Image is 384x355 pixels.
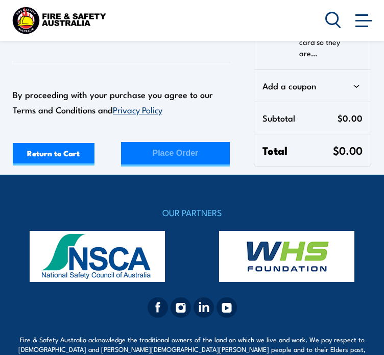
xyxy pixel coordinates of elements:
[113,103,162,115] a: Privacy Policy
[262,78,363,93] div: Add a coupon
[13,143,94,165] a: Return to Cart
[333,142,363,158] span: $0.00
[13,231,182,282] img: nsca-logo-footer
[262,143,333,158] span: Total
[13,88,213,116] span: By proceeding with your purchase you agree to our Terms and Conditions and
[262,110,338,126] span: Subtotal
[202,231,371,282] img: whs-logo-footer
[13,205,371,220] h4: OUR PARTNERS
[338,110,363,126] span: $0.00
